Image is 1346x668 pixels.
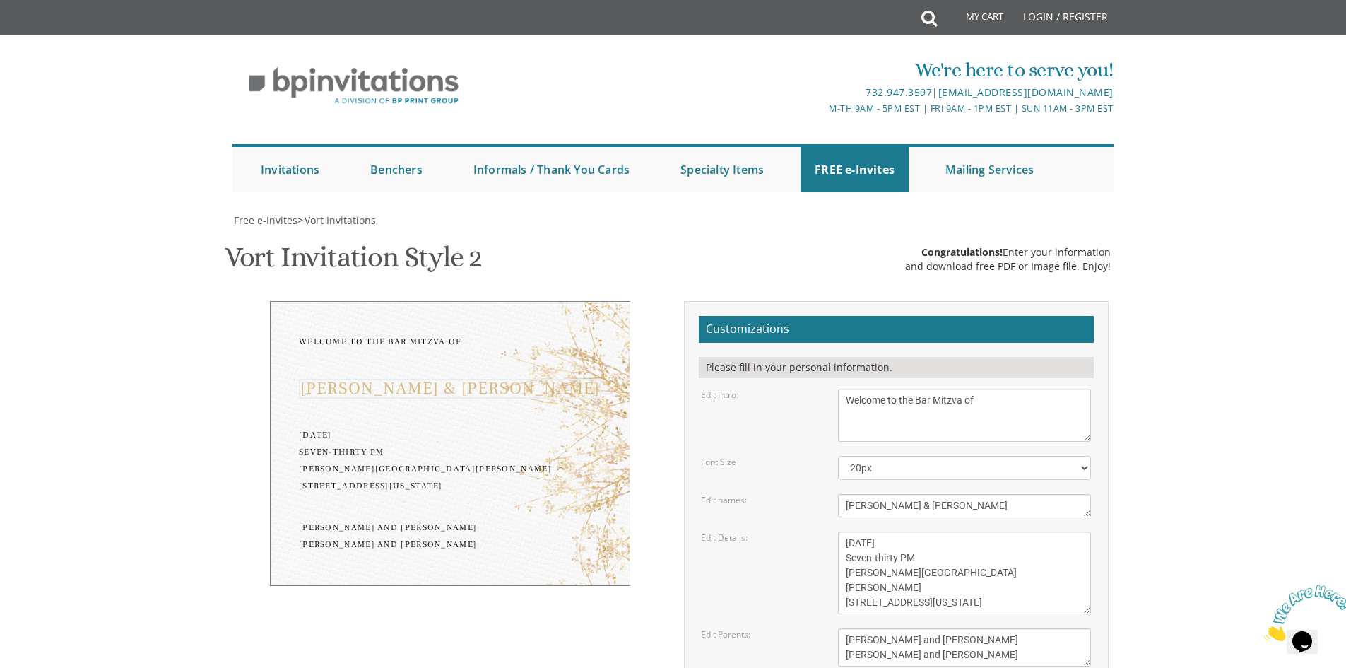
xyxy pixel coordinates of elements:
[356,147,437,192] a: Benchers
[299,379,601,399] div: [PERSON_NAME] & [PERSON_NAME]
[866,86,932,99] a: 732.947.3597
[6,6,93,61] img: Chat attention grabber
[527,56,1114,84] div: We're here to serve you!
[905,259,1111,274] div: and download free PDF or Image file. Enjoy!
[938,86,1114,99] a: [EMAIL_ADDRESS][DOMAIN_NAME]
[699,316,1094,343] h2: Customizations
[699,357,1094,378] div: Please fill in your personal information.
[838,389,1091,442] textarea: With gratitude to Hashem We would like to invite you to The vort of our children
[701,456,736,468] label: Font Size
[299,520,601,553] div: [PERSON_NAME] and [PERSON_NAME] [PERSON_NAME] and [PERSON_NAME]
[701,494,747,506] label: Edit names:
[701,628,750,640] label: Edit Parents:
[299,427,601,495] div: [DATE] Seven-thirty PM [PERSON_NAME][GEOGRAPHIC_DATA][PERSON_NAME] [STREET_ADDRESS][US_STATE]
[527,101,1114,116] div: M-Th 9am - 5pm EST | Fri 9am - 1pm EST | Sun 11am - 3pm EST
[234,213,297,227] span: Free e-Invites
[921,245,1003,259] span: Congratulations!
[527,84,1114,101] div: |
[303,213,376,227] a: Vort Invitations
[232,57,475,115] img: BP Invitation Loft
[935,1,1013,37] a: My Cart
[905,245,1111,259] div: Enter your information
[1258,580,1346,647] iframe: chat widget
[666,147,778,192] a: Specialty Items
[232,213,297,227] a: Free e-Invites
[305,213,376,227] span: Vort Invitations
[247,147,333,192] a: Invitations
[931,147,1048,192] a: Mailing Services
[801,147,909,192] a: FREE e-Invites
[701,532,748,544] label: Edit Details:
[838,628,1091,667] textarea: [PERSON_NAME] and [PERSON_NAME] [PERSON_NAME] and [PERSON_NAME]
[225,242,482,283] h1: Vort Invitation Style 2
[838,532,1091,614] textarea: [DATE] Seven-thirty PM [PERSON_NAME][GEOGRAPHIC_DATA][PERSON_NAME] [STREET_ADDRESS][US_STATE]
[297,213,376,227] span: >
[299,334,601,351] div: Welcome to the Bar Mitzva of
[838,494,1091,517] textarea: [PERSON_NAME] & [PERSON_NAME]
[459,147,644,192] a: Informals / Thank You Cards
[701,389,738,401] label: Edit Intro:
